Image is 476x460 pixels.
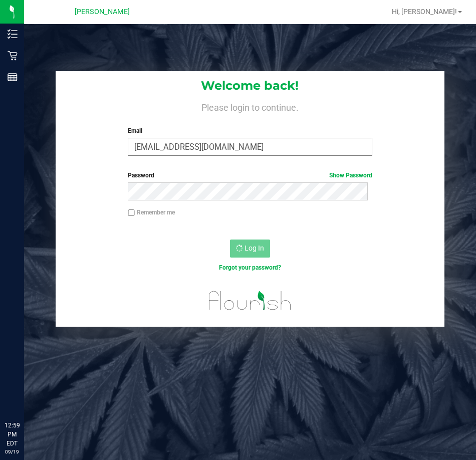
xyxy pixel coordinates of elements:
span: Password [128,172,154,179]
a: Show Password [329,172,372,179]
button: Log In [230,240,270,258]
h4: Please login to continue. [56,100,445,112]
p: 09/19 [5,448,20,455]
p: 12:59 PM EDT [5,421,20,448]
h1: Welcome back! [56,79,445,92]
inline-svg: Retail [8,51,18,61]
span: Log In [245,244,264,252]
a: Forgot your password? [219,264,281,271]
span: Hi, [PERSON_NAME]! [392,8,457,16]
inline-svg: Reports [8,72,18,82]
inline-svg: Inventory [8,29,18,39]
label: Email [128,126,372,135]
input: Remember me [128,209,135,216]
span: [PERSON_NAME] [75,8,130,16]
label: Remember me [128,208,175,217]
img: flourish_logo.svg [201,283,299,319]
